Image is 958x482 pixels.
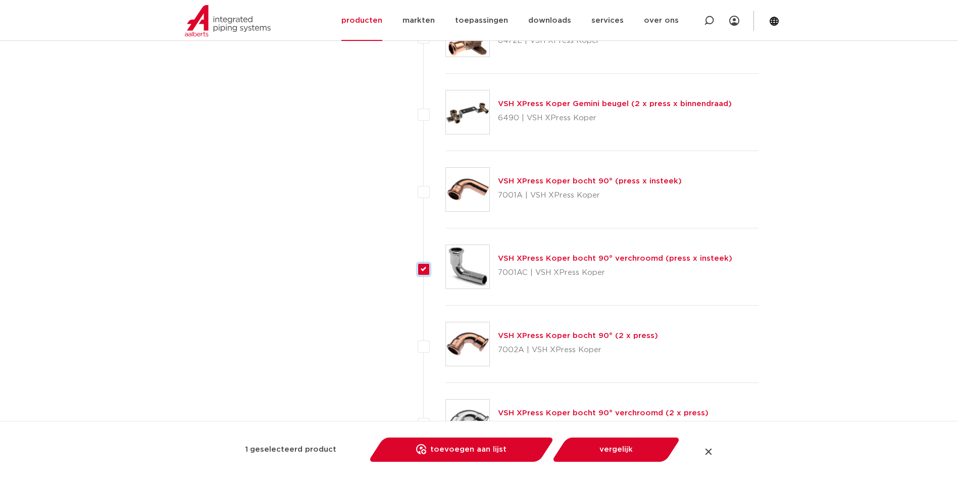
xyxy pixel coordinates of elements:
a: VSH XPress Koper bocht 90° verchroomd (2 x press) [498,409,709,417]
a: VSH XPress Koper bocht 90° (press x insteek) [498,177,682,185]
img: Thumbnail for VSH XPress Koper bocht 90° (press x insteek) [446,168,489,211]
img: Thumbnail for VSH XPress Koper Gemini beugel (2 x press x binnendraad) [446,90,489,134]
a: VSH XPress Koper bocht 90° verchroomd (press x insteek) [498,255,732,262]
p: 6490 | VSH XPress Koper [498,110,732,126]
p: 6472L | VSH XPress Koper [498,33,735,49]
img: Thumbnail for VSH XPress Koper bocht 90° (2 x press) [446,322,489,366]
p: 7001A | VSH XPress Koper [498,187,682,204]
a: VSH XPress Koper bocht 90° (2 x press) [498,332,658,340]
p: 7002AC | VSH XPress Koper [498,419,709,436]
img: Thumbnail for VSH XPress Koper bocht 90° verchroomd (2 x press) [446,400,489,443]
span: 1 [245,442,248,458]
p: 7001AC | VSH XPress Koper [498,265,732,281]
p: 7002A | VSH XPress Koper [498,342,658,358]
a: VSH XPress Koper Gemini beugel (2 x press x binnendraad) [498,100,732,108]
span: geselecteerd product [250,442,336,458]
img: Thumbnail for VSH XPress Koper bocht 90° verchroomd (press x insteek) [446,245,489,288]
